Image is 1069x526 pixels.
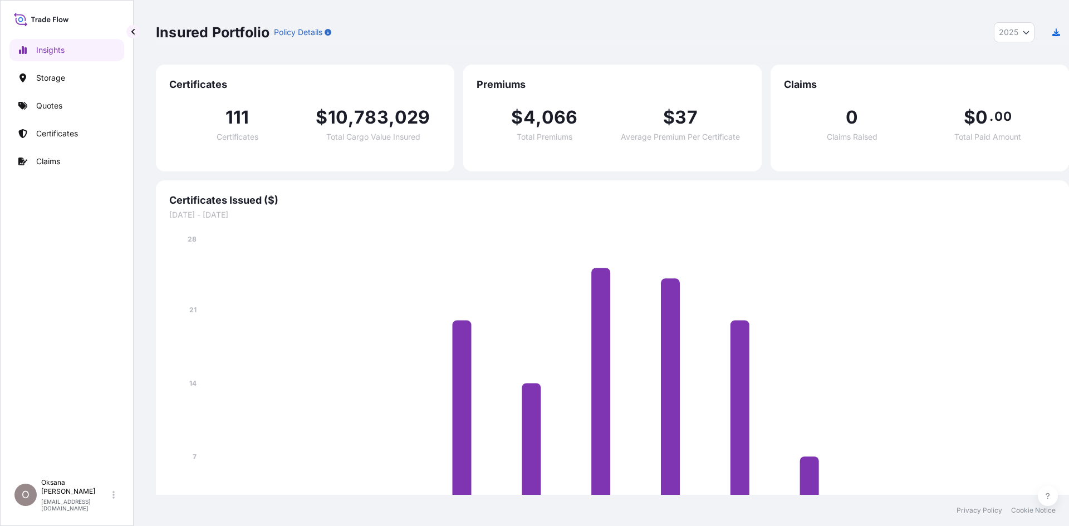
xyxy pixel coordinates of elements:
[389,109,395,126] span: ,
[9,67,124,89] a: Storage
[536,109,542,126] span: ,
[994,112,1011,121] span: 00
[827,133,877,141] span: Claims Raised
[511,109,523,126] span: $
[784,78,1056,91] span: Claims
[663,109,675,126] span: $
[328,109,348,126] span: 10
[36,45,65,56] p: Insights
[1011,506,1056,515] a: Cookie Notice
[517,133,572,141] span: Total Premiums
[225,109,249,126] span: 111
[9,39,124,61] a: Insights
[348,109,354,126] span: ,
[156,23,269,41] p: Insured Portfolio
[169,194,1056,207] span: Certificates Issued ($)
[41,478,110,496] p: Oksana [PERSON_NAME]
[169,78,441,91] span: Certificates
[36,72,65,83] p: Storage
[36,156,60,167] p: Claims
[274,27,322,38] p: Policy Details
[9,150,124,173] a: Claims
[316,109,327,126] span: $
[193,453,197,461] tspan: 7
[477,78,748,91] span: Premiums
[994,22,1034,42] button: Year Selector
[675,109,697,126] span: 37
[169,209,1056,220] span: [DATE] - [DATE]
[354,109,389,126] span: 783
[189,306,197,314] tspan: 21
[523,109,536,126] span: 4
[846,109,858,126] span: 0
[41,498,110,512] p: [EMAIL_ADDRESS][DOMAIN_NAME]
[957,506,1002,515] a: Privacy Policy
[989,112,993,121] span: .
[395,109,430,126] span: 029
[964,109,975,126] span: $
[975,109,988,126] span: 0
[188,235,197,243] tspan: 28
[326,133,420,141] span: Total Cargo Value Insured
[189,379,197,387] tspan: 14
[22,489,30,500] span: O
[217,133,258,141] span: Certificates
[36,100,62,111] p: Quotes
[36,128,78,139] p: Certificates
[9,122,124,145] a: Certificates
[954,133,1021,141] span: Total Paid Amount
[621,133,740,141] span: Average Premium Per Certificate
[9,95,124,117] a: Quotes
[542,109,578,126] span: 066
[999,27,1018,38] span: 2025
